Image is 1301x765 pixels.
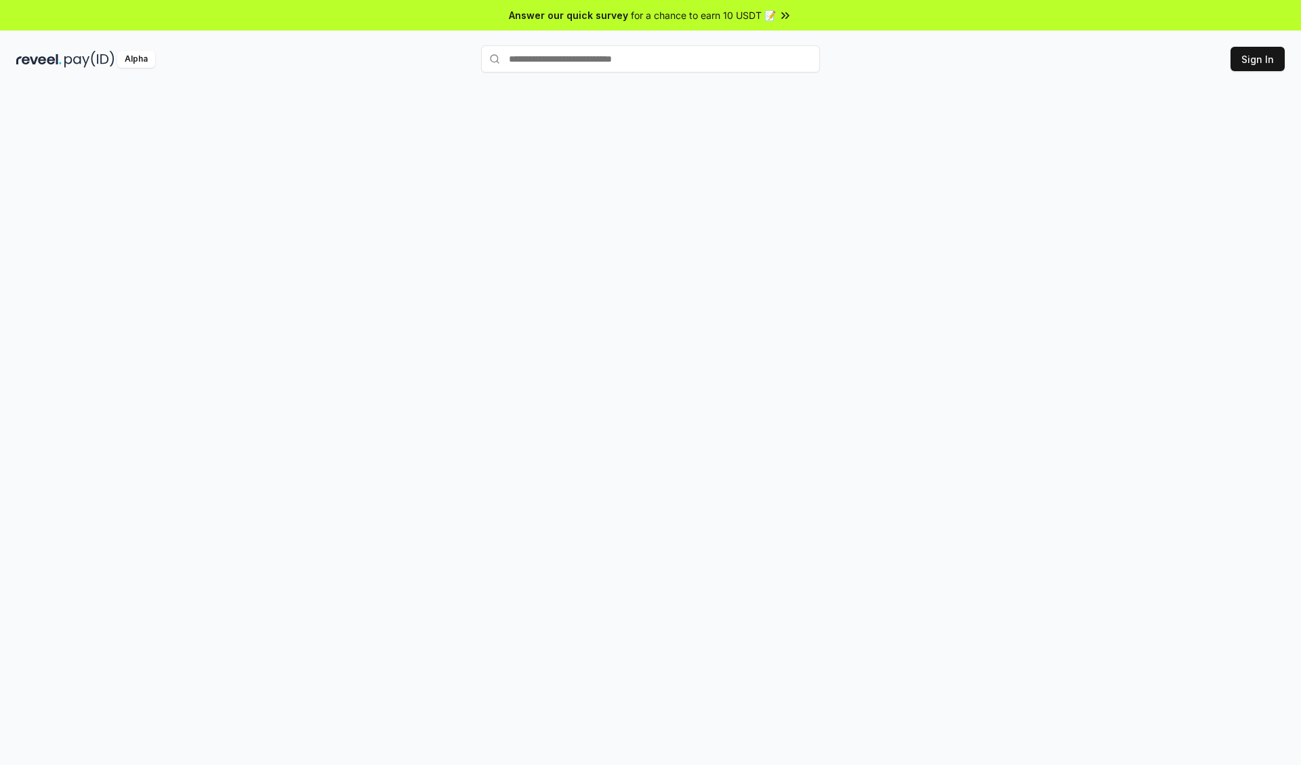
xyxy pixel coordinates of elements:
div: Alpha [117,51,155,68]
img: pay_id [64,51,115,68]
img: reveel_dark [16,51,62,68]
span: for a chance to earn 10 USDT 📝 [631,8,776,22]
span: Answer our quick survey [509,8,628,22]
button: Sign In [1231,47,1285,71]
